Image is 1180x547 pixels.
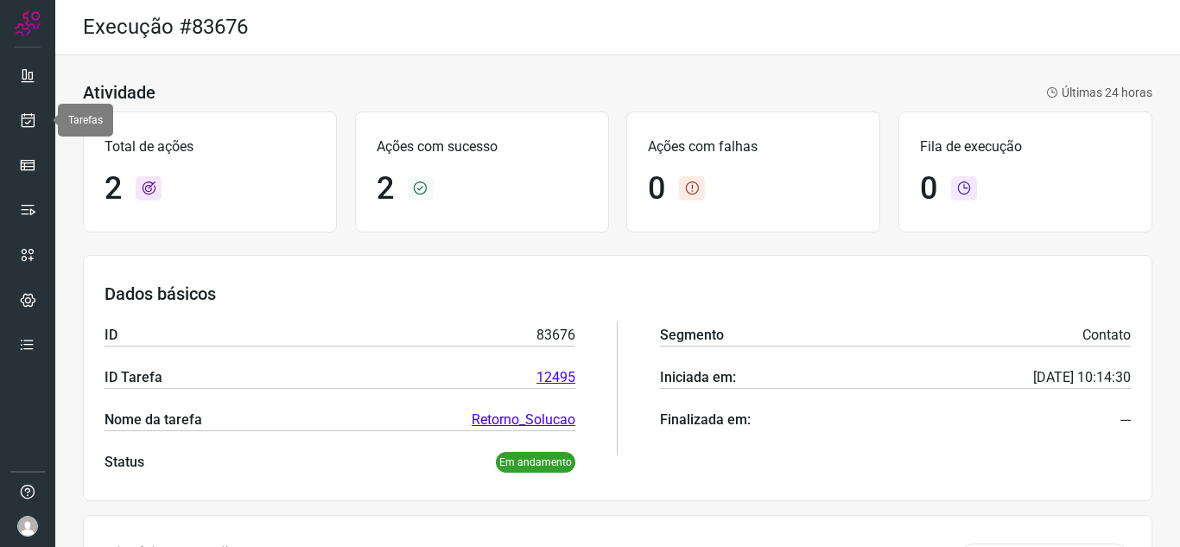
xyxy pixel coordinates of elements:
p: Status [105,452,144,473]
p: Contato [1082,325,1131,346]
h1: 0 [648,170,665,207]
p: 83676 [536,325,575,346]
p: ID Tarefa [105,367,162,388]
p: Iniciada em: [660,367,736,388]
p: Fila de execução [920,137,1131,157]
h2: Execução #83676 [83,15,248,40]
a: 12495 [536,367,575,388]
p: ID [105,325,117,346]
h3: Dados básicos [105,283,1131,304]
p: Últimas 24 horas [1046,84,1152,102]
p: [DATE] 10:14:30 [1033,367,1131,388]
p: Segmento [660,325,724,346]
img: avatar-user-boy.jpg [17,516,38,537]
p: --- [1120,410,1131,430]
h1: 2 [377,170,394,207]
img: Logo [15,10,41,36]
h1: 2 [105,170,122,207]
p: Total de ações [105,137,315,157]
p: Ações com sucesso [377,137,587,157]
span: Tarefas [68,114,103,126]
p: Nome da tarefa [105,410,202,430]
a: Retorno_Solucao [472,410,575,430]
h3: Atividade [83,82,155,103]
p: Em andamento [496,452,575,473]
p: Finalizada em: [660,410,751,430]
p: Ações com falhas [648,137,859,157]
h1: 0 [920,170,937,207]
